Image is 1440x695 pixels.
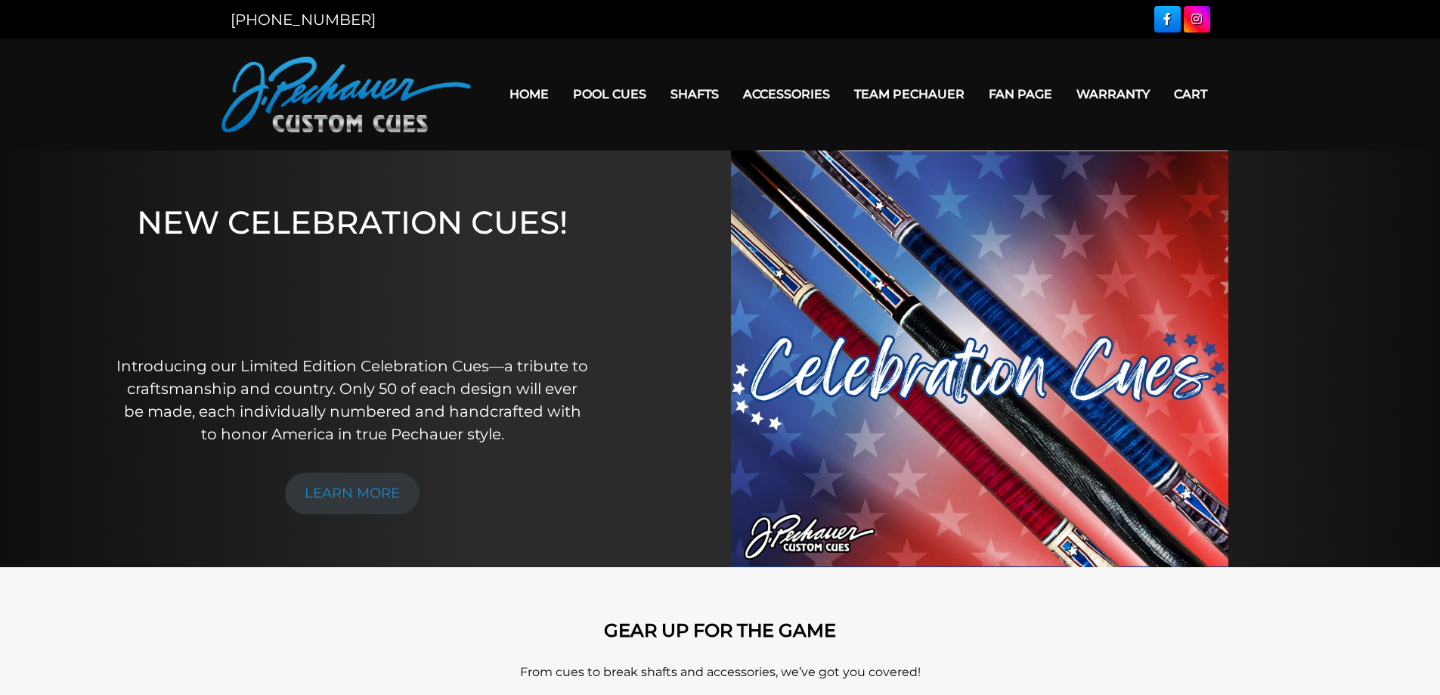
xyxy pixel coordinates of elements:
[1064,75,1162,113] a: Warranty
[842,75,977,113] a: Team Pechauer
[658,75,731,113] a: Shafts
[116,355,590,445] p: Introducing our Limited Edition Celebration Cues—a tribute to craftsmanship and country. Only 50 ...
[290,663,1151,681] p: From cues to break shafts and accessories, we’ve got you covered!
[977,75,1064,113] a: Fan Page
[604,619,836,641] strong: GEAR UP FOR THE GAME
[731,75,842,113] a: Accessories
[497,75,561,113] a: Home
[221,57,471,132] img: Pechauer Custom Cues
[116,203,590,334] h1: NEW CELEBRATION CUES!
[1162,75,1219,113] a: Cart
[285,473,420,514] a: LEARN MORE
[561,75,658,113] a: Pool Cues
[231,11,376,29] a: [PHONE_NUMBER]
